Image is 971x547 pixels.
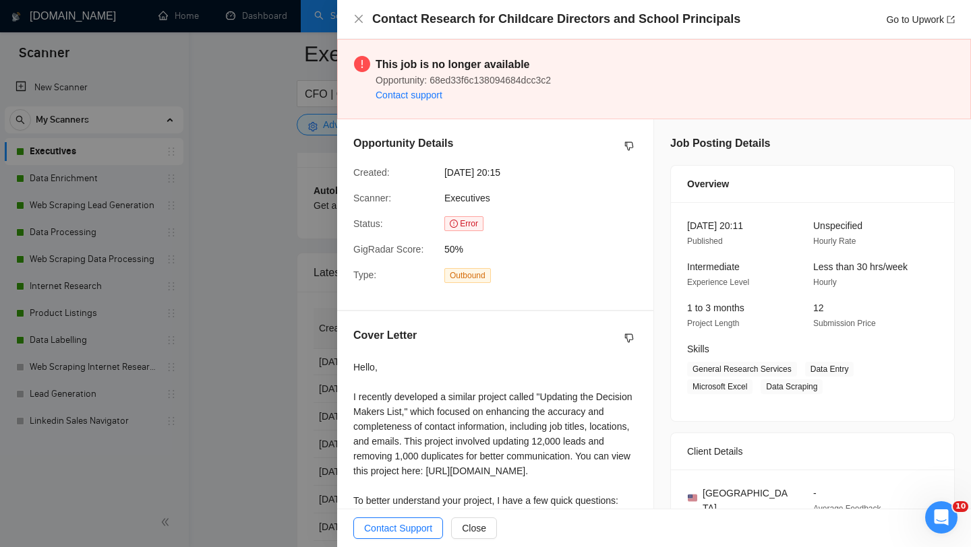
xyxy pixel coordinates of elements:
a: Go to Upworkexport [886,14,955,25]
span: Microsoft Excel [687,379,753,394]
span: Executives [444,193,490,203]
span: 1 to 3 months [687,302,744,313]
h4: Contact Research for Childcare Directors and School Principals [372,11,740,28]
span: Unspecified [813,220,862,231]
iframe: Intercom live chat [925,501,958,534]
span: Scanner: [353,193,391,203]
span: [DATE] 20:15 [444,165,647,180]
span: Experience Level [687,278,749,287]
button: Close [451,517,497,539]
strong: This job is no longer available [376,59,530,70]
button: dislike [621,138,637,154]
span: - [813,488,817,498]
span: dislike [624,333,634,344]
span: 10 [953,501,968,512]
span: Project Length [687,319,739,328]
span: [DATE] 20:11 [687,220,743,231]
img: 🇺🇸 [688,493,697,503]
span: [GEOGRAPHIC_DATA] [703,486,792,515]
h5: Cover Letter [353,327,417,344]
span: GigRadar Score: [353,244,423,255]
span: Average Feedback [813,504,881,513]
span: Opportunity: 68ed33f6c138094684dcc3c2 [376,75,551,86]
button: Close [353,13,364,25]
span: Contact Support [364,521,432,536]
span: Hourly Rate [813,236,856,246]
span: 50% [444,242,647,257]
span: dislike [624,141,634,152]
span: Overview [687,176,729,191]
span: Skills [687,344,709,354]
h5: Job Posting Details [670,135,770,152]
span: Outbound [444,268,491,283]
span: 12 [813,302,824,313]
button: dislike [621,330,637,346]
span: General Research Services [687,362,797,377]
span: Error [444,216,483,231]
span: exclamation-circle [450,220,458,228]
span: Published [687,236,723,246]
span: exclamation-circle [354,56,370,72]
h5: Opportunity Details [353,135,453,152]
span: Less than 30 hrs/week [813,261,908,272]
span: Submission Price [813,319,876,328]
span: Intermediate [687,261,740,272]
span: Close [462,521,486,536]
span: Data Scraping [761,379,823,394]
span: Created: [353,167,390,178]
span: Type: [353,269,376,280]
span: export [947,15,955,24]
div: Client Details [687,433,938,470]
span: Hourly [813,278,837,287]
span: close [353,13,364,24]
a: Contact support [376,90,442,100]
span: Status: [353,218,383,229]
span: Data Entry [805,362,854,377]
button: Contact Support [353,517,443,539]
